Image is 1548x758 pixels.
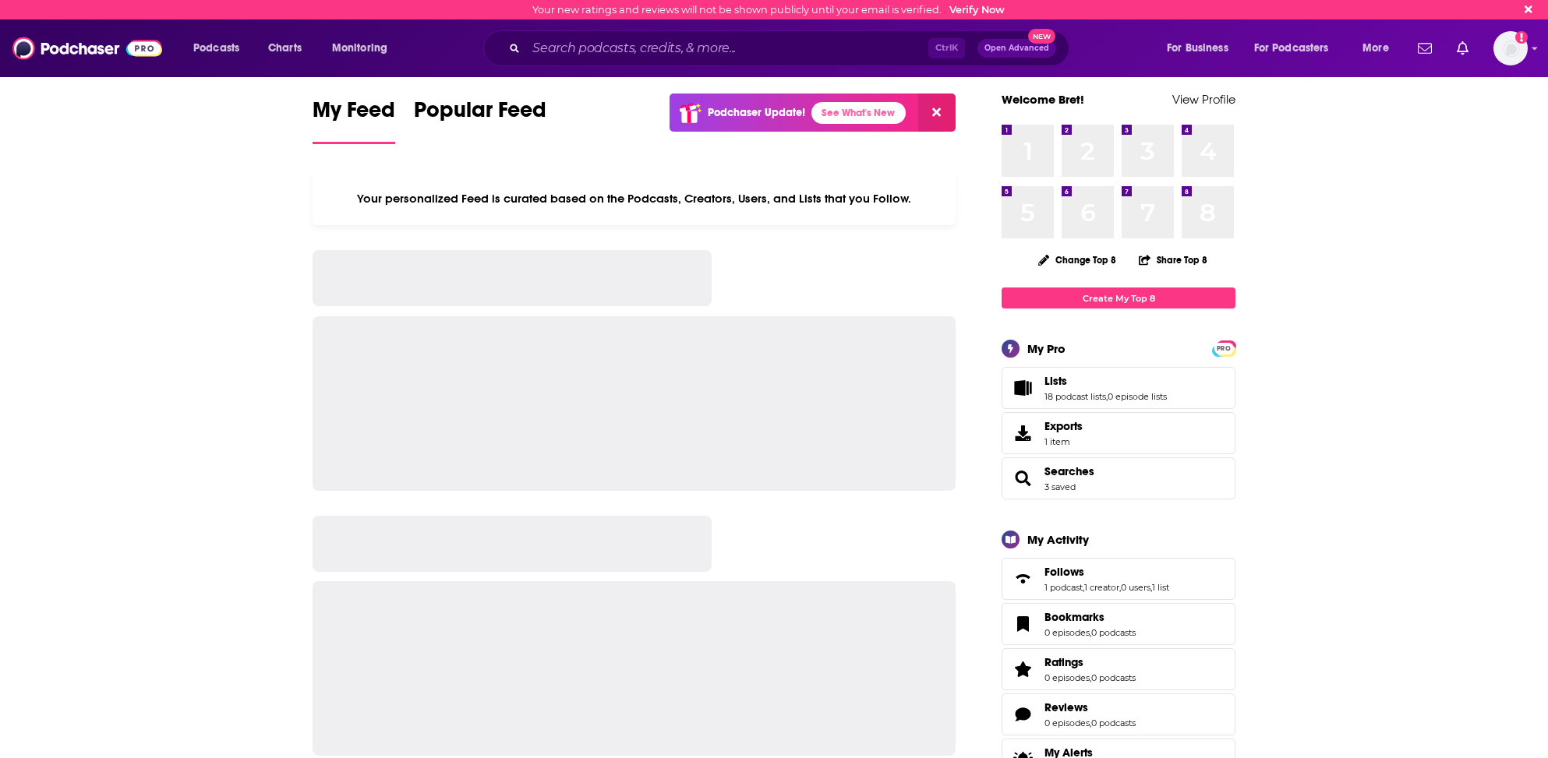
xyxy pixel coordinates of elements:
button: Open AdvancedNew [977,39,1056,58]
button: open menu [1352,36,1408,61]
span: Follows [1002,558,1235,600]
span: Bookmarks [1044,610,1104,624]
span: Searches [1002,457,1235,499]
span: , [1119,582,1121,593]
input: Search podcasts, credits, & more... [526,36,928,61]
span: Logged in as BretAita [1493,31,1528,65]
span: Monitoring [332,37,387,59]
button: open menu [1156,36,1248,61]
span: Popular Feed [414,97,546,132]
span: , [1150,582,1152,593]
span: For Business [1167,37,1228,59]
span: Exports [1044,419,1083,433]
span: Bookmarks [1002,603,1235,645]
a: Show notifications dropdown [1451,35,1475,62]
span: My Feed [313,97,395,132]
a: Exports [1002,412,1235,454]
span: Open Advanced [984,44,1049,52]
div: Search podcasts, credits, & more... [498,30,1084,66]
span: Lists [1044,374,1067,388]
a: Lists [1044,374,1167,388]
a: Reviews [1007,703,1038,725]
span: 1 item [1044,436,1083,447]
a: Popular Feed [414,97,546,144]
a: 1 creator [1084,582,1119,593]
button: Show profile menu [1493,31,1528,65]
a: See What's New [811,102,906,124]
span: More [1362,37,1389,59]
span: Reviews [1002,693,1235,735]
a: 0 users [1121,582,1150,593]
a: 0 episode lists [1108,391,1167,402]
span: Follows [1044,565,1084,579]
span: , [1106,391,1108,402]
a: 1 podcast [1044,582,1083,593]
span: For Podcasters [1254,37,1329,59]
span: , [1090,672,1091,683]
button: Change Top 8 [1029,250,1126,270]
button: Share Top 8 [1138,245,1208,275]
a: 0 episodes [1044,672,1090,683]
svg: Email not verified [1515,31,1528,44]
span: , [1090,627,1091,638]
a: Charts [258,36,311,61]
span: Lists [1002,367,1235,409]
a: Follows [1007,568,1038,590]
a: Verify Now [949,4,1005,16]
a: 1 list [1152,582,1169,593]
span: , [1090,717,1091,728]
a: Searches [1007,467,1038,489]
button: open menu [182,36,260,61]
a: PRO [1214,342,1233,354]
a: Ratings [1044,655,1136,669]
a: 0 podcasts [1091,717,1136,728]
a: Ratings [1007,658,1038,680]
a: 3 saved [1044,481,1076,492]
a: Welcome Bret! [1002,92,1084,107]
span: , [1083,582,1084,593]
span: New [1028,29,1056,44]
a: My Feed [313,97,395,144]
a: 0 podcasts [1091,672,1136,683]
a: 18 podcast lists [1044,391,1106,402]
div: Your new ratings and reviews will not be shown publicly until your email is verified. [532,4,1005,16]
span: Ratings [1044,655,1083,669]
img: Podchaser - Follow, Share and Rate Podcasts [12,33,162,63]
a: Create My Top 8 [1002,287,1235,308]
p: Podchaser Update! [708,106,805,119]
div: Your personalized Feed is curated based on the Podcasts, Creators, Users, and Lists that you Follow. [313,172,956,225]
a: Searches [1044,464,1094,478]
a: Show notifications dropdown [1412,35,1438,62]
a: 0 episodes [1044,627,1090,638]
span: Exports [1007,422,1038,444]
a: Lists [1007,377,1038,399]
a: View Profile [1172,92,1235,107]
a: Follows [1044,565,1169,579]
span: Ratings [1002,648,1235,690]
span: Charts [268,37,302,59]
span: Podcasts [193,37,239,59]
div: My Pro [1027,341,1066,356]
span: Ctrl K [928,38,965,58]
a: 0 podcasts [1091,627,1136,638]
span: PRO [1214,343,1233,354]
a: Bookmarks [1007,613,1038,635]
img: User Profile [1493,31,1528,65]
a: 0 episodes [1044,717,1090,728]
a: Reviews [1044,700,1136,714]
a: Bookmarks [1044,610,1136,624]
div: My Activity [1027,532,1089,547]
button: open menu [1244,36,1352,61]
button: open menu [321,36,408,61]
span: Reviews [1044,700,1088,714]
